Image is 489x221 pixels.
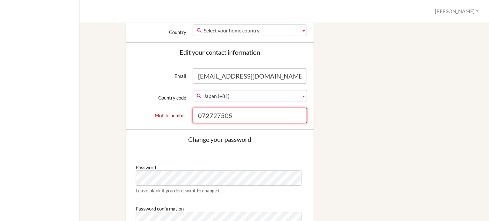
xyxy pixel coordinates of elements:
label: Password confirmation [136,203,184,212]
span: Japan (+81) [204,90,298,102]
div: Edit your contact information [132,49,307,55]
button: [PERSON_NAME] [432,5,481,17]
div: Change your password [132,136,307,142]
label: Country [129,24,190,35]
label: Password [136,162,156,170]
label: Country code [129,90,190,101]
span: Select your home country [204,25,298,36]
div: Leave blank if you don’t want to change it [136,187,304,194]
label: Email [129,68,190,79]
label: Mobile number [129,108,190,119]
